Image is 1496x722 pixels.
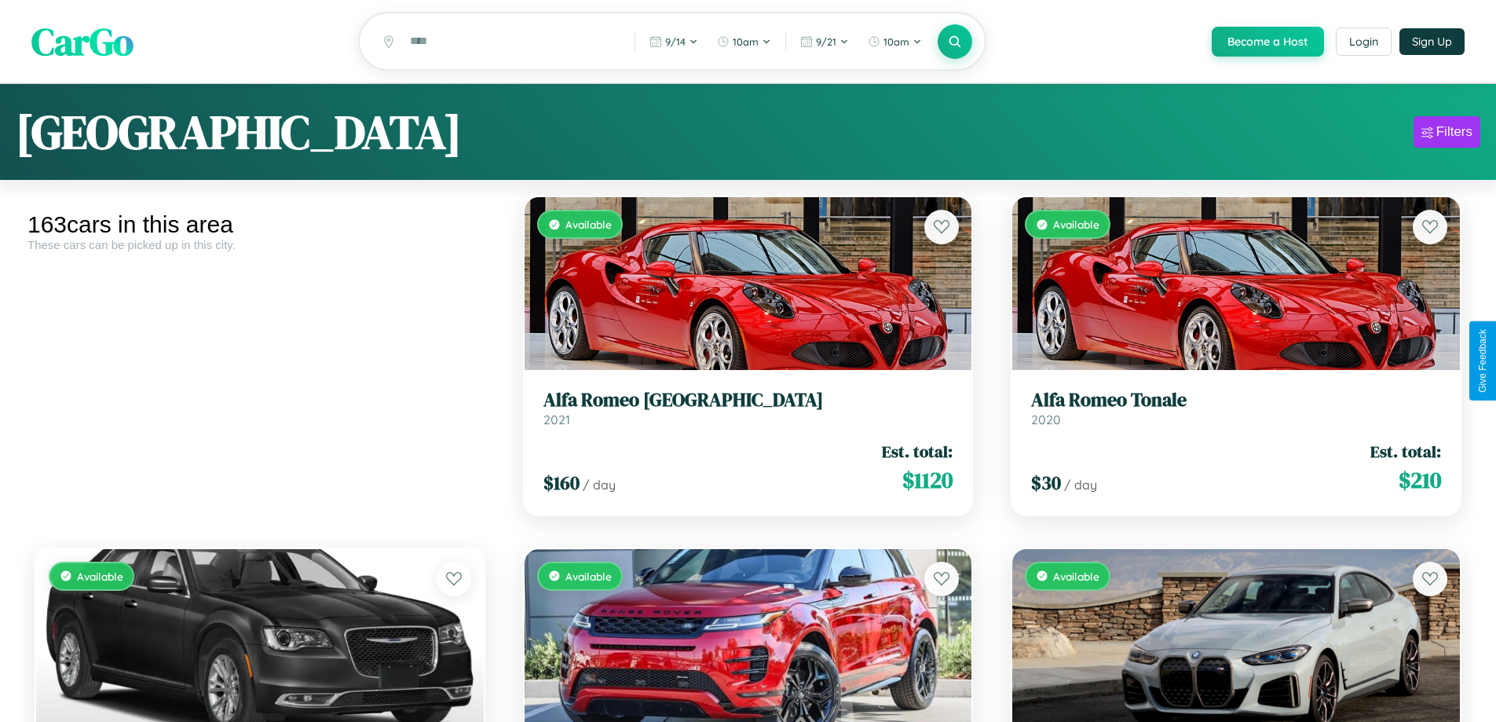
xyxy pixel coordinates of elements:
[665,35,686,48] span: 9 / 14
[709,29,779,54] button: 10am
[1477,329,1488,393] div: Give Feedback
[1336,27,1392,56] button: Login
[565,218,612,231] span: Available
[543,470,580,496] span: $ 160
[1031,470,1061,496] span: $ 30
[1436,124,1472,140] div: Filters
[543,389,953,427] a: Alfa Romeo [GEOGRAPHIC_DATA]2021
[1212,27,1324,57] button: Become a Host
[77,570,123,583] span: Available
[1031,389,1441,412] h3: Alfa Romeo Tonale
[543,389,953,412] h3: Alfa Romeo [GEOGRAPHIC_DATA]
[883,35,909,48] span: 10am
[1399,464,1441,496] span: $ 210
[565,570,612,583] span: Available
[1064,477,1097,493] span: / day
[816,35,836,48] span: 9 / 21
[902,464,953,496] span: $ 1120
[1370,440,1441,463] span: Est. total:
[733,35,759,48] span: 10am
[1399,28,1465,55] button: Sign Up
[543,412,570,427] span: 2021
[16,100,462,164] h1: [GEOGRAPHIC_DATA]
[27,238,492,251] div: These cars can be picked up in this city.
[1414,116,1480,148] button: Filters
[1031,412,1061,427] span: 2020
[792,29,857,54] button: 9/21
[882,440,953,463] span: Est. total:
[1053,218,1099,231] span: Available
[31,16,134,68] span: CarGo
[1053,570,1099,583] span: Available
[1031,389,1441,427] a: Alfa Romeo Tonale2020
[583,477,616,493] span: / day
[860,29,930,54] button: 10am
[642,29,706,54] button: 9/14
[27,211,492,238] div: 163 cars in this area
